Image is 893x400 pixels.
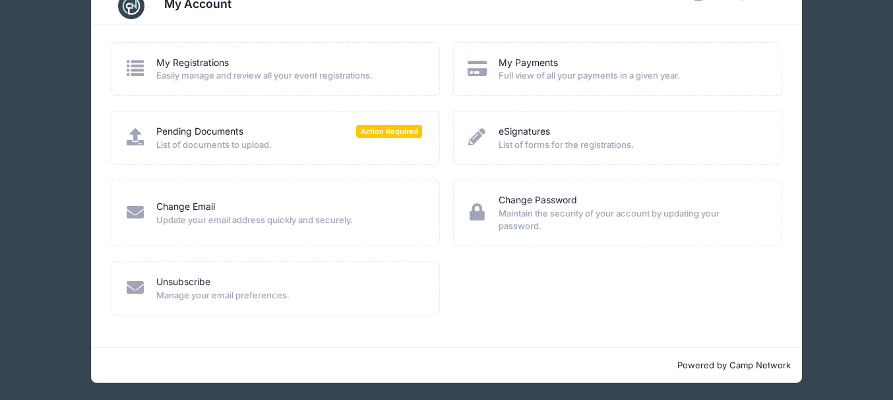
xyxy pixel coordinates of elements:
[499,56,558,70] a: My Payments
[156,275,210,289] a: Unsubscribe
[499,193,577,207] a: Change Password
[102,359,791,372] p: Powered by Camp Network
[156,56,229,70] a: My Registrations
[499,139,764,152] span: List of forms for the registrations.
[156,69,422,83] span: Easily manage and review all your event registrations.
[156,289,422,302] span: Manage your email preferences.
[499,69,764,83] span: Full view of all your payments in a given year.
[499,207,764,233] span: Maintain the security of your account by updating your password.
[156,139,422,152] span: List of documents to upload.
[156,200,215,214] a: Change Email
[156,214,422,227] span: Update your email address quickly and securely.
[156,125,243,139] a: Pending Documents
[499,125,550,139] a: eSignatures
[356,125,422,137] span: Action Required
